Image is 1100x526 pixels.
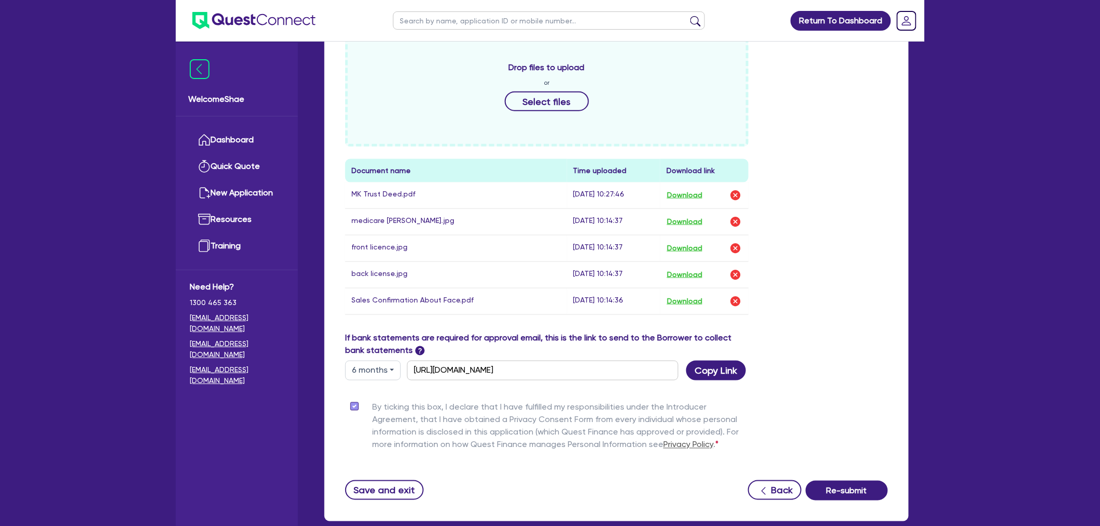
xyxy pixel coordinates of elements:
img: new-application [198,187,211,199]
input: Search by name, application ID or mobile number... [393,11,705,30]
a: Quick Quote [190,153,284,180]
td: Sales Confirmation About Face.pdf [345,288,567,314]
a: New Application [190,180,284,206]
button: Download [666,189,703,202]
img: delete-icon [729,295,742,308]
button: Copy Link [686,361,746,380]
button: Back [748,480,802,500]
td: [DATE] 10:14:37 [567,261,660,288]
img: delete-icon [729,242,742,255]
a: Dashboard [190,127,284,153]
button: Dropdown toggle [345,361,401,380]
td: MK Trust Deed.pdf [345,182,567,209]
a: Resources [190,206,284,233]
td: [DATE] 10:14:36 [567,288,660,314]
a: [EMAIL_ADDRESS][DOMAIN_NAME] [190,312,284,334]
button: Download [666,242,703,255]
span: or [544,78,549,87]
button: Save and exit [345,480,424,500]
a: Privacy Policy [663,440,713,450]
a: [EMAIL_ADDRESS][DOMAIN_NAME] [190,364,284,386]
span: Drop files to upload [509,61,585,74]
button: Re-submit [806,481,888,501]
th: Time uploaded [567,159,660,182]
button: Select files [505,91,589,111]
label: By ticking this box, I declare that I have fulfilled my responsibilities under the Introducer Agr... [372,401,749,455]
img: delete-icon [729,269,742,281]
img: quest-connect-logo-blue [192,12,316,29]
a: Dropdown toggle [893,7,920,34]
td: [DATE] 10:14:37 [567,235,660,261]
span: 1300 465 363 [190,297,284,308]
label: If bank statements are required for approval email, this is the link to send to the Borrower to c... [345,332,749,357]
img: quick-quote [198,160,211,173]
span: Need Help? [190,281,284,293]
img: resources [198,213,211,226]
th: Document name [345,159,567,182]
button: Download [666,215,703,229]
a: Return To Dashboard [791,11,891,31]
img: training [198,240,211,252]
button: Download [666,268,703,282]
td: back license.jpg [345,261,567,288]
td: [DATE] 10:14:37 [567,208,660,235]
img: delete-icon [729,216,742,228]
button: Download [666,295,703,308]
img: delete-icon [729,189,742,202]
th: Download link [660,159,749,182]
a: [EMAIL_ADDRESS][DOMAIN_NAME] [190,338,284,360]
img: icon-menu-close [190,59,209,79]
td: front licence.jpg [345,235,567,261]
a: Training [190,233,284,259]
span: ? [415,346,425,356]
span: Welcome Shae [188,93,285,106]
td: [DATE] 10:27:46 [567,182,660,209]
td: medicare [PERSON_NAME].jpg [345,208,567,235]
